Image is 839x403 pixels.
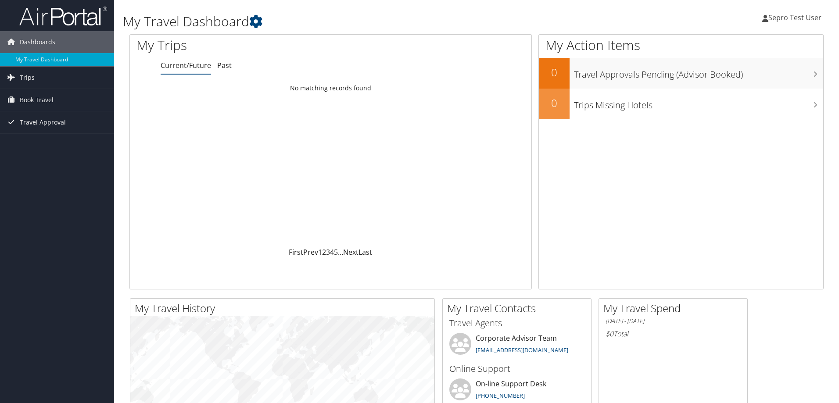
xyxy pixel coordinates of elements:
h6: Total [606,329,741,339]
h3: Travel Agents [449,317,584,329]
h1: My Action Items [539,36,823,54]
a: Current/Future [161,61,211,70]
h1: My Trips [136,36,358,54]
td: No matching records found [130,80,531,96]
a: 2 [322,247,326,257]
h2: My Travel Contacts [447,301,591,316]
span: Travel Approval [20,111,66,133]
span: Book Travel [20,89,54,111]
h3: Travel Approvals Pending (Advisor Booked) [574,64,823,81]
a: 3 [326,247,330,257]
a: Last [359,247,372,257]
span: $0 [606,329,613,339]
a: [EMAIL_ADDRESS][DOMAIN_NAME] [476,346,568,354]
li: Corporate Advisor Team [445,333,589,361]
h2: 0 [539,65,570,80]
a: Sepro Test User [762,4,830,31]
h2: My Travel History [135,301,434,316]
a: Next [343,247,359,257]
a: 4 [330,247,334,257]
span: Sepro Test User [768,13,821,22]
img: airportal-logo.png [19,6,107,26]
h2: 0 [539,96,570,111]
span: Dashboards [20,31,55,53]
span: … [338,247,343,257]
h3: Online Support [449,363,584,375]
a: 5 [334,247,338,257]
h2: My Travel Spend [603,301,747,316]
a: 1 [318,247,322,257]
h3: Trips Missing Hotels [574,95,823,111]
h6: [DATE] - [DATE] [606,317,741,325]
a: [PHONE_NUMBER] [476,392,525,399]
a: 0Trips Missing Hotels [539,89,823,119]
h1: My Travel Dashboard [123,12,595,31]
a: Prev [303,247,318,257]
a: Past [217,61,232,70]
span: Trips [20,67,35,89]
a: 0Travel Approvals Pending (Advisor Booked) [539,58,823,89]
a: First [289,247,303,257]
